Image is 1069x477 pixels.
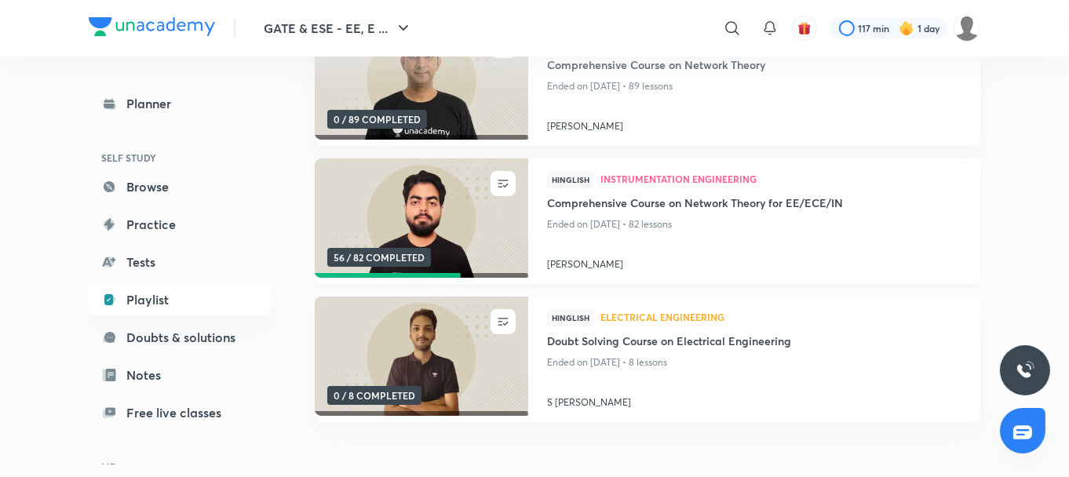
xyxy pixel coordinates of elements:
a: Practice [89,209,271,240]
a: Instrumentation Engineering [600,174,961,185]
a: new-thumbnail56 / 82 COMPLETED [315,158,528,284]
a: Comprehensive Course on Network Theory for EE/ECE/IN [547,195,961,214]
a: new-thumbnail0 / 89 COMPLETED [315,20,528,146]
span: Hinglish [547,309,594,326]
h6: SELF STUDY [89,144,271,171]
a: Company Logo [89,17,215,40]
img: avatar [797,21,812,35]
p: Ended on [DATE] • 8 lessons [547,352,961,373]
a: Planner [89,88,271,119]
img: new-thumbnail [312,296,530,417]
p: Ended on [DATE] • 82 lessons [547,214,961,235]
img: new-thumbnail [312,20,530,141]
span: 0 / 8 COMPLETED [327,386,421,405]
img: Company Logo [89,17,215,36]
a: S [PERSON_NAME] [547,389,961,410]
a: [PERSON_NAME] [547,113,961,133]
img: Divyanshu [954,15,980,42]
a: Free live classes [89,397,271,428]
img: new-thumbnail [312,158,530,279]
img: ttu [1016,361,1034,380]
a: Notes [89,359,271,391]
a: Doubt Solving Course on Electrical Engineering [547,333,961,352]
a: [PERSON_NAME] [547,251,961,271]
button: avatar [792,16,817,41]
span: Hinglish [547,171,594,188]
a: Tests [89,246,271,278]
a: Browse [89,171,271,202]
a: Playlist [89,284,271,315]
a: new-thumbnail0 / 8 COMPLETED [315,297,528,422]
img: streak [899,20,914,36]
p: Ended on [DATE] • 89 lessons [547,76,961,96]
span: Instrumentation Engineering [600,174,961,184]
a: Comprehensive Course on Network Theory [547,56,961,76]
span: 0 / 89 COMPLETED [327,110,427,129]
span: 56 / 82 COMPLETED [327,248,431,267]
a: Electrical Engineering [600,312,961,323]
span: Electrical Engineering [600,312,961,322]
button: GATE & ESE - EE, E ... [254,13,422,44]
a: Doubts & solutions [89,322,271,353]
